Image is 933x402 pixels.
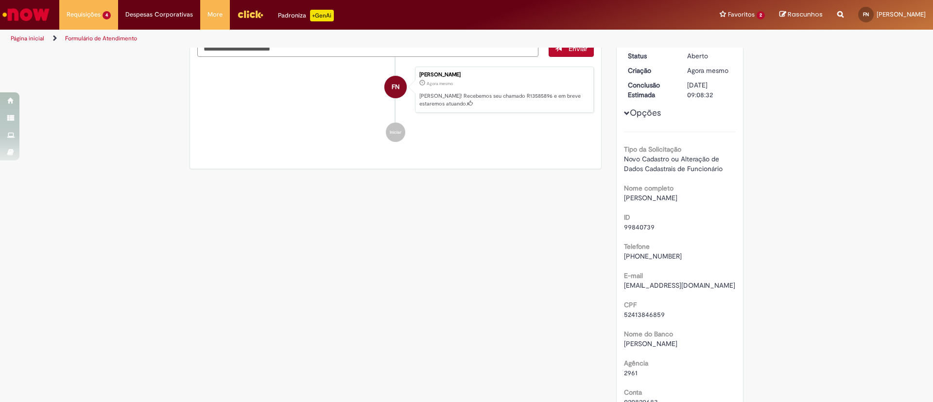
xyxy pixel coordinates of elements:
b: E-mail [624,271,643,280]
span: FN [392,75,399,99]
dt: Conclusão Estimada [621,80,680,100]
button: Enviar [549,40,594,57]
a: Rascunhos [779,10,823,19]
dt: Status [621,51,680,61]
span: 4 [103,11,111,19]
b: CPF [624,300,637,309]
b: Nome completo [624,184,674,192]
span: 52413846859 [624,310,665,319]
span: Rascunhos [788,10,823,19]
span: Novo Cadastro ou Alteração de Dados Cadastrais de Funcionário [624,155,723,173]
b: Telefone [624,242,650,251]
li: Filipe Ribeiro Nascimento [197,67,594,113]
ul: Histórico de tíquete [197,57,594,152]
time: 01/10/2025 13:08:29 [687,66,728,75]
dt: Criação [621,66,680,75]
img: ServiceNow [1,5,51,24]
span: 2961 [624,368,638,377]
span: [PERSON_NAME] [624,339,677,348]
b: Agência [624,359,648,367]
span: Agora mesmo [427,81,453,87]
b: ID [624,213,630,222]
span: 99840739 [624,223,655,231]
a: Formulário de Atendimento [65,35,137,42]
b: Conta [624,388,642,397]
textarea: Digite sua mensagem aqui... [197,40,538,57]
span: [PERSON_NAME] [877,10,926,18]
span: [PERSON_NAME] [624,193,677,202]
span: Favoritos [728,10,755,19]
div: [DATE] 09:08:32 [687,80,732,100]
span: More [207,10,223,19]
b: Nome do Banco [624,330,673,338]
span: 2 [757,11,765,19]
div: Padroniza [278,10,334,21]
div: 01/10/2025 13:08:29 [687,66,732,75]
time: 01/10/2025 13:08:29 [427,81,453,87]
span: Despesas Corporativas [125,10,193,19]
span: Requisições [67,10,101,19]
div: [PERSON_NAME] [419,72,588,78]
a: Página inicial [11,35,44,42]
p: +GenAi [310,10,334,21]
div: Aberto [687,51,732,61]
span: [PHONE_NUMBER] [624,252,682,261]
span: FN [863,11,869,17]
b: Tipo da Solicitação [624,145,681,154]
span: Enviar [569,44,587,53]
div: Filipe Ribeiro Nascimento [384,76,407,98]
span: Agora mesmo [687,66,728,75]
ul: Trilhas de página [7,30,615,48]
img: click_logo_yellow_360x200.png [237,7,263,21]
p: [PERSON_NAME]! Recebemos seu chamado R13585896 e em breve estaremos atuando. [419,92,588,107]
span: [EMAIL_ADDRESS][DOMAIN_NAME] [624,281,735,290]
